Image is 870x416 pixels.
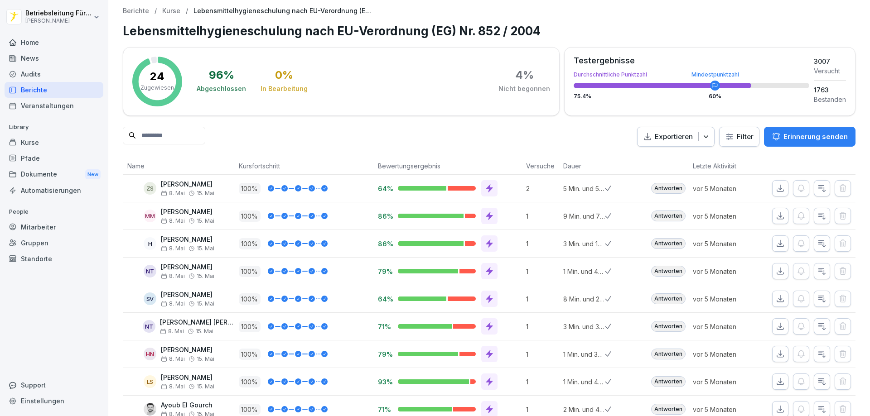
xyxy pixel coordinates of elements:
p: 2 Min. und 49 Sek. [563,405,605,414]
div: Antworten [651,266,686,277]
p: 100 % [239,293,261,305]
span: 8. Mai [161,301,185,307]
div: Antworten [651,376,686,387]
p: / [186,7,188,15]
p: Betriebsleitung Fürth [25,10,92,17]
div: Standorte [5,251,103,267]
p: [PERSON_NAME] [161,236,214,244]
a: Gruppen [5,235,103,251]
p: Erinnerung senden [783,132,848,142]
p: 2 [526,184,559,193]
a: Berichte [123,7,149,15]
p: 100 % [239,238,261,249]
div: ZS [144,182,156,195]
p: 8 Min. und 20 Sek. [563,294,605,304]
span: 15. Mai [197,245,214,252]
span: 15. Mai [197,301,214,307]
p: 1 [526,294,559,304]
div: MM [144,210,156,222]
p: [PERSON_NAME] [161,374,214,382]
h1: Lebensmittelhygieneschulung nach EU-Verordnung (EG) Nr. 852 / 2004 [123,22,855,40]
div: Antworten [651,210,686,221]
div: Antworten [651,183,686,194]
img: gn7x06r84dscryax5ubeqq7p.png [144,403,156,416]
p: vor 5 Monaten [693,322,758,331]
p: People [5,205,103,219]
p: 100 % [239,183,261,194]
p: 93% [378,378,391,386]
div: 0 % [275,70,293,81]
div: LS [144,375,156,388]
div: 3007 [814,57,846,66]
div: Audits [5,66,103,82]
div: Bestanden [814,95,846,104]
p: 1 Min. und 41 Sek. [563,267,605,276]
span: 8. Mai [161,383,185,390]
div: NT [143,320,155,333]
div: H [144,237,156,250]
p: 64% [378,184,391,193]
div: 1763 [814,85,846,95]
span: 15. Mai [197,273,214,279]
p: Zugewiesen [140,84,174,92]
div: In Bearbeitung [261,84,308,93]
p: Lebensmittelhygieneschulung nach EU-Verordnung (EG) Nr. 852 / 2004 [193,7,375,15]
p: Name [127,161,229,171]
p: 86% [378,212,391,220]
span: 15. Mai [196,328,213,335]
p: 100 % [239,349,261,360]
p: 24 [150,71,164,82]
div: Durchschnittliche Punktzahl [574,72,809,77]
a: Kurse [162,7,180,15]
div: SV [144,292,156,305]
p: 9 Min. und 7 Sek. [563,211,605,221]
span: 15. Mai [197,190,214,196]
p: 64% [378,295,391,303]
div: Versucht [814,66,846,76]
a: Pfade [5,150,103,166]
p: Dauer [563,161,600,171]
div: 75.4 % [574,94,809,99]
div: Antworten [651,293,686,304]
p: 1 Min. und 47 Sek. [563,377,605,387]
p: 1 [526,267,559,276]
div: Antworten [651,349,686,359]
span: 8. Mai [160,328,184,335]
p: Letzte Aktivität [693,161,754,171]
p: 1 [526,377,559,387]
span: 15. Mai [197,356,214,362]
p: Kursfortschritt [239,161,369,171]
p: [PERSON_NAME] [25,18,92,24]
span: 8. Mai [161,273,185,279]
div: NT [144,265,156,277]
a: Home [5,34,103,50]
p: vor 5 Monaten [693,405,758,414]
p: 3 Min. und 15 Sek. [563,239,605,249]
div: Support [5,377,103,393]
p: Bewertungsergebnis [378,161,517,171]
p: Versuche [526,161,554,171]
p: 100 % [239,404,261,415]
div: Mindestpunktzahl [691,72,739,77]
p: [PERSON_NAME] [161,346,214,354]
p: 100 % [239,210,261,222]
a: Automatisierungen [5,182,103,198]
a: Kurse [5,134,103,150]
span: 15. Mai [197,383,214,390]
div: News [5,50,103,66]
p: 100 % [239,266,261,277]
a: Mitarbeiter [5,219,103,235]
p: 1 [526,239,559,249]
a: Einstellungen [5,393,103,409]
p: 1 [526,322,559,331]
div: Antworten [651,321,686,332]
p: / [155,7,157,15]
div: Veranstaltungen [5,98,103,114]
p: vor 5 Monaten [693,211,758,221]
p: vor 5 Monaten [693,349,758,359]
